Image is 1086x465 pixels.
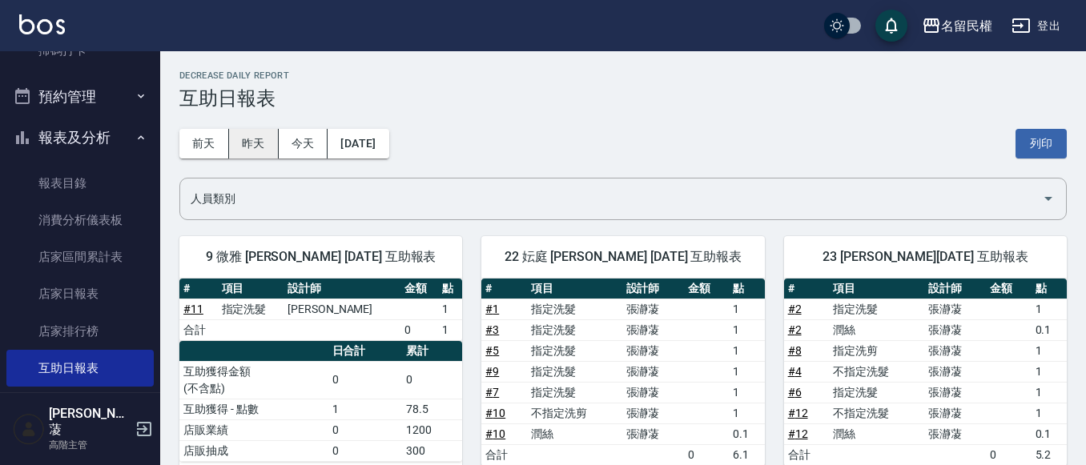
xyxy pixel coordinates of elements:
td: 張瀞蓤 [622,319,684,340]
h5: [PERSON_NAME]蓤 [49,406,131,438]
td: 300 [402,440,462,461]
td: 指定洗髮 [527,361,622,382]
td: 1 [729,319,764,340]
td: 指定洗髮 [527,319,622,340]
td: 張瀞蓤 [924,340,986,361]
th: 設計師 [924,279,986,299]
td: 店販抽成 [179,440,328,461]
span: 22 妘庭 [PERSON_NAME] [DATE] 互助報表 [501,249,745,265]
a: #9 [485,365,499,378]
a: #5 [485,344,499,357]
td: 1 [438,319,462,340]
td: 潤絲 [829,319,924,340]
h3: 互助日報表 [179,87,1067,110]
td: 1 [1032,340,1067,361]
td: 張瀞蓤 [924,361,986,382]
td: 6.1 [729,444,764,465]
td: 1 [1032,382,1067,403]
td: 1 [729,403,764,423]
button: 前天 [179,129,229,158]
span: 9 微雅 [PERSON_NAME] [DATE] 互助報表 [199,249,443,265]
th: 累計 [402,341,462,362]
td: 潤絲 [527,423,622,444]
th: 金額 [400,279,439,299]
td: 合計 [784,444,829,465]
a: #2 [788,303,802,315]
th: # [481,279,526,299]
td: 0 [986,444,1031,465]
td: 指定洗髮 [527,299,622,319]
a: #1 [485,303,499,315]
button: 今天 [279,129,328,158]
button: [DATE] [328,129,388,158]
td: 1 [729,361,764,382]
td: 張瀞蓤 [924,403,986,423]
a: #12 [788,427,808,440]
a: 店家區間累計表 [6,239,154,275]
td: 潤絲 [829,423,924,444]
th: 項目 [829,279,924,299]
td: 合計 [179,319,218,340]
td: 張瀞蓤 [924,319,986,340]
td: 0 [402,361,462,399]
button: save [875,10,907,42]
th: 金額 [684,279,729,299]
td: 指定洗髮 [527,340,622,361]
td: 1 [1032,403,1067,423]
a: 消費分析儀表板 [6,202,154,239]
button: 昨天 [229,129,279,158]
a: #10 [485,407,505,419]
a: 互助日報表 [6,350,154,387]
td: 5.2 [1032,444,1067,465]
img: Person [13,413,45,445]
td: 店販業績 [179,419,328,440]
td: 指定洗剪 [829,340,924,361]
button: 報表及分析 [6,117,154,158]
td: 張瀞蓤 [924,423,986,444]
a: 店家排行榜 [6,313,154,350]
th: 點 [729,279,764,299]
th: # [179,279,218,299]
td: 1 [729,299,764,319]
td: 張瀞蓤 [622,403,684,423]
p: 高階主管 [49,438,131,452]
table: a dense table [179,341,462,462]
a: #3 [485,323,499,336]
td: 0 [684,444,729,465]
td: 張瀞蓤 [622,299,684,319]
td: 指定洗髮 [527,382,622,403]
td: 1 [438,299,462,319]
td: 指定洗髮 [218,299,284,319]
th: 設計師 [622,279,684,299]
td: 不指定洗髮 [829,361,924,382]
div: 名留民權 [941,16,992,36]
td: 張瀞蓤 [924,299,986,319]
td: 0 [400,319,439,340]
td: 0.1 [1032,423,1067,444]
td: 0.1 [1032,319,1067,340]
a: 店家日報表 [6,275,154,312]
span: 23 [PERSON_NAME][DATE] 互助報表 [803,249,1048,265]
td: 張瀞蓤 [924,382,986,403]
th: 設計師 [284,279,400,299]
td: [PERSON_NAME] [284,299,400,319]
td: 互助獲得金額 (不含點) [179,361,328,399]
th: 日合計 [328,341,403,362]
h2: Decrease Daily Report [179,70,1067,81]
td: 0 [328,361,403,399]
table: a dense table [179,279,462,341]
a: #8 [788,344,802,357]
td: 張瀞蓤 [622,423,684,444]
td: 合計 [481,444,526,465]
img: Logo [19,14,65,34]
button: Open [1036,186,1061,211]
td: 不指定洗髮 [829,403,924,423]
a: #10 [485,427,505,440]
td: 1 [328,399,403,419]
a: 掃碼打卡 [6,32,154,69]
a: #2 [788,323,802,336]
input: 人員名稱 [187,185,1036,213]
td: 指定洗髮 [829,382,924,403]
th: 金額 [986,279,1031,299]
td: 1200 [402,419,462,440]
